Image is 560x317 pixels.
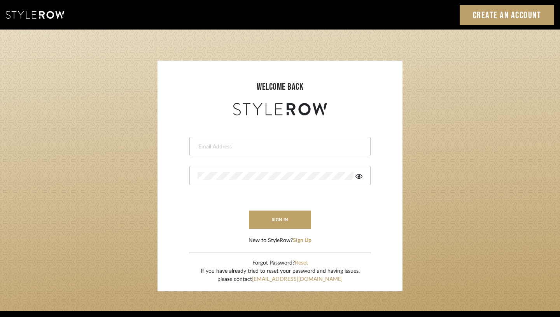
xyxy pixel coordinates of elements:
button: Sign Up [293,237,311,245]
button: Reset [295,259,308,267]
div: New to StyleRow? [248,237,311,245]
input: Email Address [198,143,360,151]
div: Forgot Password? [201,259,360,267]
div: welcome back [165,80,395,94]
a: [EMAIL_ADDRESS][DOMAIN_NAME] [252,277,343,282]
a: Create an Account [460,5,555,25]
div: If you have already tried to reset your password and having issues, please contact [201,267,360,284]
button: sign in [249,211,311,229]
